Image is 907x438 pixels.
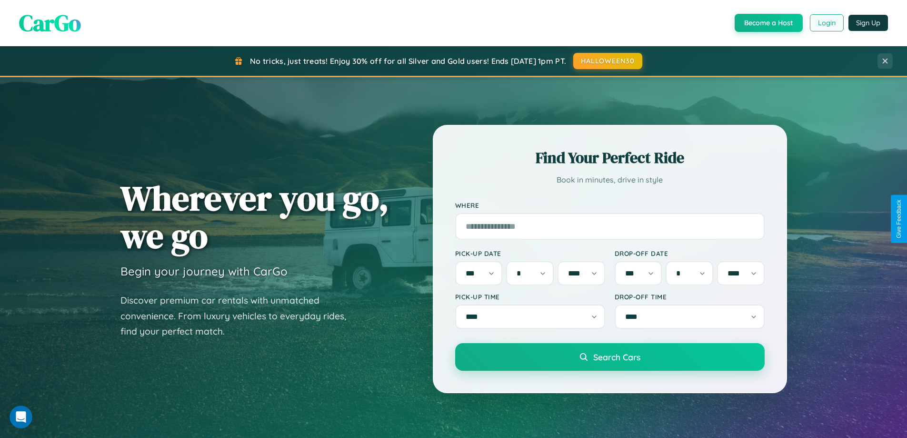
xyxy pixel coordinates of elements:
[848,15,888,31] button: Sign Up
[10,406,32,428] iframe: Intercom live chat
[120,179,389,255] h1: Wherever you go, we go
[120,293,359,339] p: Discover premium car rentals with unmatched convenience. From luxury vehicles to everyday rides, ...
[593,352,640,362] span: Search Cars
[615,249,765,257] label: Drop-off Date
[735,14,803,32] button: Become a Host
[615,293,765,301] label: Drop-off Time
[19,7,81,39] span: CarGo
[455,293,605,301] label: Pick-up Time
[810,14,844,31] button: Login
[120,264,288,278] h3: Begin your journey with CarGo
[455,249,605,257] label: Pick-up Date
[896,200,902,238] div: Give Feedback
[455,173,765,187] p: Book in minutes, drive in style
[573,53,642,69] button: HALLOWEEN30
[250,56,566,66] span: No tricks, just treats! Enjoy 30% off for all Silver and Gold users! Ends [DATE] 1pm PT.
[455,201,765,209] label: Where
[455,343,765,371] button: Search Cars
[455,147,765,168] h2: Find Your Perfect Ride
